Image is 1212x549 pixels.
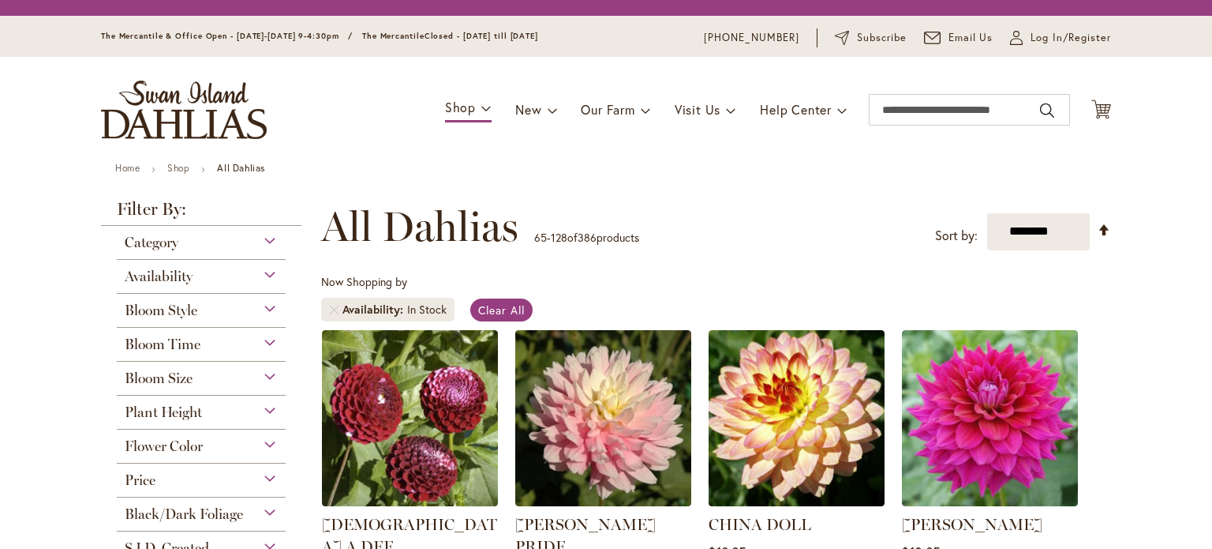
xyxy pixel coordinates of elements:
[321,203,518,250] span: All Dahlias
[709,330,885,506] img: CHINA DOLL
[125,404,202,421] span: Plant Height
[125,472,155,489] span: Price
[125,506,243,523] span: Black/Dark Foliage
[709,515,811,534] a: CHINA DOLL
[342,302,407,318] span: Availability
[902,515,1042,534] a: [PERSON_NAME]
[948,30,993,46] span: Email Us
[101,201,301,226] strong: Filter By:
[924,30,993,46] a: Email Us
[704,30,799,46] a: [PHONE_NUMBER]
[322,494,498,510] a: CHICK A DEE
[321,274,407,289] span: Now Shopping by
[407,302,447,318] div: In Stock
[835,30,907,46] a: Subscribe
[902,494,1078,510] a: CHLOE JANAE
[675,101,720,118] span: Visit Us
[551,230,567,245] span: 128
[534,230,547,245] span: 65
[515,101,541,118] span: New
[125,370,193,387] span: Bloom Size
[578,230,597,245] span: 386
[125,302,197,319] span: Bloom Style
[1010,30,1111,46] a: Log In/Register
[322,330,498,506] img: CHICK A DEE
[217,162,265,174] strong: All Dahlias
[425,31,538,41] span: Closed - [DATE] till [DATE]
[101,81,267,139] a: store logo
[125,268,193,285] span: Availability
[329,305,339,314] a: Remove Availability In Stock
[709,494,885,510] a: CHINA DOLL
[478,303,525,318] span: Clear All
[581,101,634,118] span: Our Farm
[101,31,425,41] span: The Mercantile & Office Open - [DATE]-[DATE] 9-4:30pm / The Mercantile
[125,234,178,251] span: Category
[1031,30,1111,46] span: Log In/Register
[935,221,978,250] label: Sort by:
[125,336,200,353] span: Bloom Time
[902,330,1078,506] img: CHLOE JANAE
[534,225,639,250] p: - of products
[445,99,476,115] span: Shop
[760,101,832,118] span: Help Center
[515,330,691,506] img: CHILSON'S PRIDE
[167,162,189,174] a: Shop
[857,30,907,46] span: Subscribe
[470,299,533,322] a: Clear All
[515,494,691,510] a: CHILSON'S PRIDE
[115,162,140,174] a: Home
[125,438,203,455] span: Flower Color
[1040,98,1054,123] button: Search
